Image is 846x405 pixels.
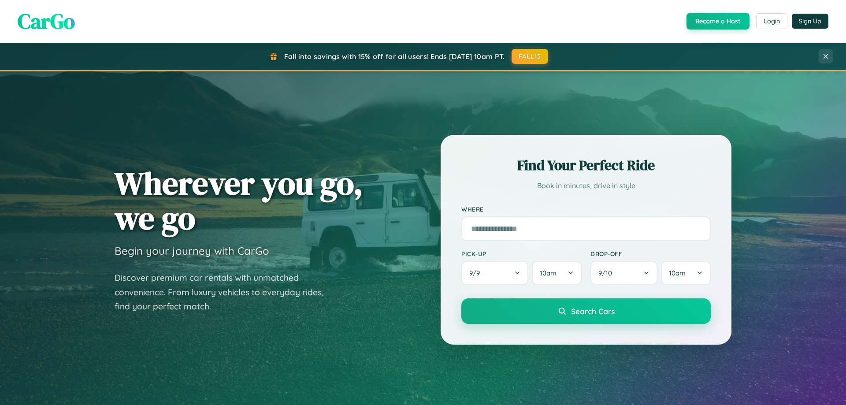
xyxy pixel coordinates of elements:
[512,49,549,64] button: FALL15
[686,13,750,30] button: Become a Host
[461,156,711,175] h2: Find Your Perfect Ride
[461,179,711,192] p: Book in minutes, drive in style
[571,306,615,316] span: Search Cars
[18,7,75,36] span: CarGo
[469,269,484,277] span: 9 / 9
[598,269,616,277] span: 9 / 10
[590,250,711,257] label: Drop-off
[532,261,582,285] button: 10am
[669,269,686,277] span: 10am
[461,261,528,285] button: 9/9
[461,205,711,213] label: Where
[792,14,828,29] button: Sign Up
[590,261,657,285] button: 9/10
[661,261,711,285] button: 10am
[115,244,269,257] h3: Begin your journey with CarGo
[461,250,582,257] label: Pick-up
[461,298,711,324] button: Search Cars
[115,166,363,235] h1: Wherever you go, we go
[284,52,505,61] span: Fall into savings with 15% off for all users! Ends [DATE] 10am PT.
[115,271,335,314] p: Discover premium car rentals with unmatched convenience. From luxury vehicles to everyday rides, ...
[540,269,557,277] span: 10am
[756,13,787,29] button: Login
